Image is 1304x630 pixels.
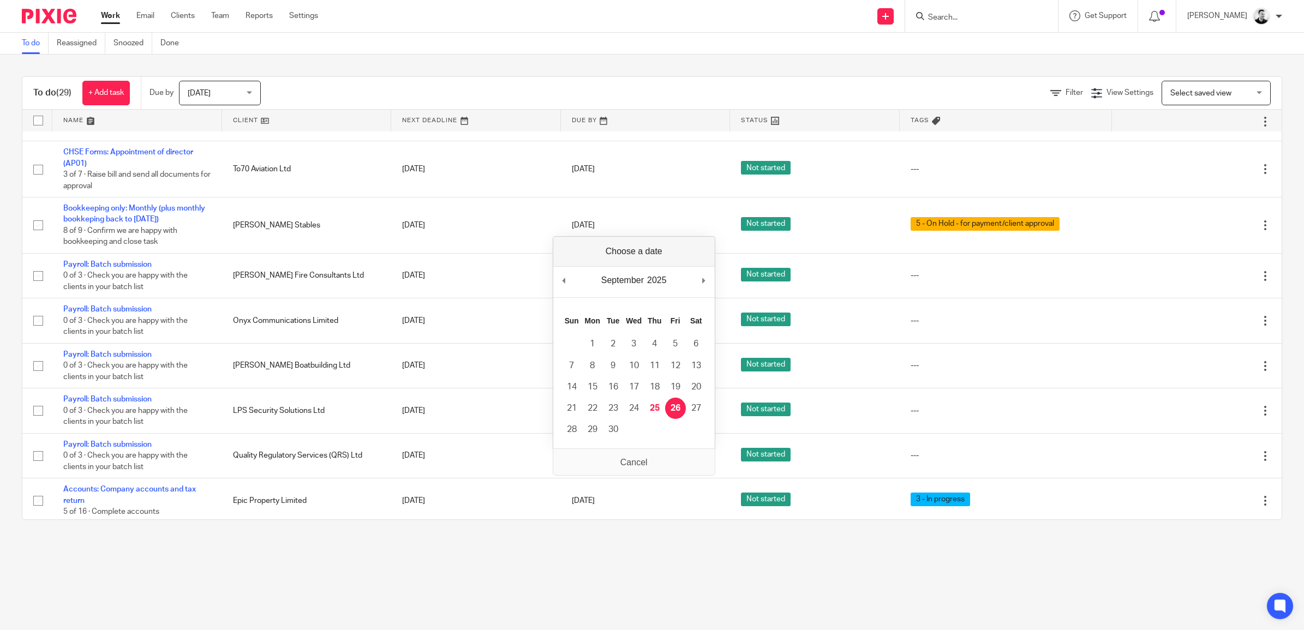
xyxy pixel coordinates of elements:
[565,316,579,325] abbr: Sunday
[63,407,188,426] span: 0 of 3 · Check you are happy with the clients in your batch list
[686,376,707,398] button: 20
[63,317,188,336] span: 0 of 3 · Check you are happy with the clients in your batch list
[82,81,130,105] a: + Add task
[572,497,595,505] span: [DATE]
[222,298,392,343] td: Onyx Communications Limited
[698,272,709,289] button: Next Month
[171,10,195,21] a: Clients
[33,87,71,99] h1: To do
[648,316,661,325] abbr: Thursday
[911,493,970,506] span: 3 - In progress
[1106,89,1153,97] span: View Settings
[686,333,707,355] button: 6
[1170,89,1231,97] span: Select saved view
[690,316,702,325] abbr: Saturday
[741,268,791,281] span: Not started
[391,433,561,478] td: [DATE]
[222,388,392,433] td: LPS Security Solutions Ltd
[63,485,196,504] a: Accounts: Company accounts and tax return
[741,217,791,231] span: Not started
[63,305,152,313] a: Payroll: Batch submission
[222,141,392,197] td: To70 Aviation Ltd
[56,88,71,97] span: (29)
[63,205,205,223] a: Bookkeeping only: Monthly (plus monthly bookkeping back to [DATE])
[644,333,665,355] button: 4
[572,221,595,229] span: [DATE]
[136,10,154,21] a: Email
[927,13,1025,23] input: Search
[607,316,620,325] abbr: Tuesday
[741,493,791,506] span: Not started
[391,298,561,343] td: [DATE]
[113,33,152,54] a: Snoozed
[63,452,188,471] span: 0 of 3 · Check you are happy with the clients in your batch list
[624,376,644,398] button: 17
[222,478,392,523] td: Epic Property Limited
[160,33,187,54] a: Done
[559,272,570,289] button: Previous Month
[624,398,644,419] button: 24
[561,376,582,398] button: 14
[911,405,1102,416] div: ---
[600,272,645,289] div: September
[391,197,561,254] td: [DATE]
[644,355,665,376] button: 11
[671,316,680,325] abbr: Friday
[63,441,152,448] a: Payroll: Batch submission
[741,358,791,371] span: Not started
[63,272,188,291] span: 0 of 3 · Check you are happy with the clients in your batch list
[149,87,174,98] p: Due by
[63,395,152,403] a: Payroll: Batch submission
[246,10,273,21] a: Reports
[391,253,561,298] td: [DATE]
[911,450,1102,461] div: ---
[603,333,624,355] button: 2
[741,448,791,461] span: Not started
[741,403,791,416] span: Not started
[63,227,177,246] span: 8 of 9 · Confirm we are happy with bookkeeping and close task
[391,478,561,523] td: [DATE]
[222,433,392,478] td: Quality Regulatory Services (QRS) Ltd
[911,164,1102,175] div: ---
[222,197,392,254] td: [PERSON_NAME] Stables
[1066,89,1083,97] span: Filter
[911,217,1060,231] span: 5 - On Hold - for payment/client approval
[911,360,1102,371] div: ---
[603,419,624,440] button: 30
[911,315,1102,326] div: ---
[1187,10,1247,21] p: [PERSON_NAME]
[57,33,105,54] a: Reassigned
[624,355,644,376] button: 10
[289,10,318,21] a: Settings
[665,398,686,419] button: 26
[582,355,603,376] button: 8
[665,355,686,376] button: 12
[644,376,665,398] button: 18
[1253,8,1270,25] img: Dave_2025.jpg
[626,316,642,325] abbr: Wednesday
[582,398,603,419] button: 22
[644,398,665,419] button: 25
[603,355,624,376] button: 9
[391,141,561,197] td: [DATE]
[188,89,211,97] span: [DATE]
[665,376,686,398] button: 19
[603,398,624,419] button: 23
[22,33,49,54] a: To do
[63,508,159,515] span: 5 of 16 · Complete accounts
[645,272,668,289] div: 2025
[222,253,392,298] td: [PERSON_NAME] Fire Consultants Ltd
[63,148,193,167] a: CHSE Forms: Appointment of director (AP01)
[561,398,582,419] button: 21
[101,10,120,21] a: Work
[22,9,76,23] img: Pixie
[741,161,791,175] span: Not started
[741,313,791,326] span: Not started
[63,351,152,358] a: Payroll: Batch submission
[582,333,603,355] button: 1
[603,376,624,398] button: 16
[665,333,686,355] button: 5
[391,343,561,388] td: [DATE]
[686,398,707,419] button: 27
[911,117,929,123] span: Tags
